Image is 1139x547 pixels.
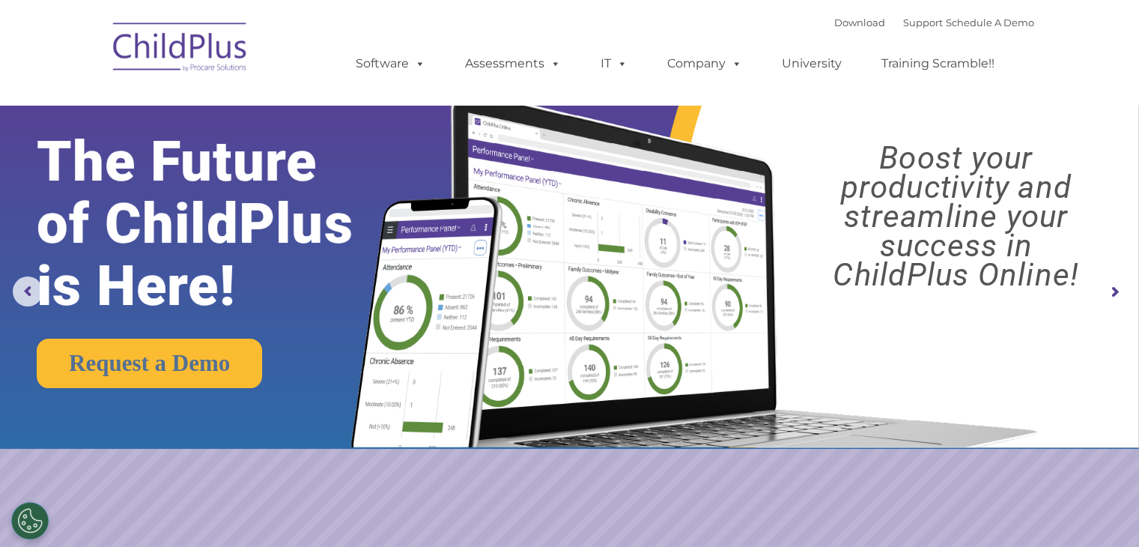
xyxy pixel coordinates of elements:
a: Software [341,49,440,79]
font: | [834,16,1034,28]
rs-layer: Boost your productivity and streamline your success in ChildPlus Online! [787,143,1125,289]
a: University [767,49,857,79]
a: Assessments [450,49,576,79]
a: Training Scramble!! [866,49,1009,79]
span: Phone number [208,160,272,172]
a: IT [586,49,643,79]
rs-layer: The Future of ChildPlus is Here! [37,130,401,317]
span: Last name [208,99,254,110]
a: Download [834,16,885,28]
a: Company [652,49,757,79]
a: Schedule A Demo [946,16,1034,28]
a: Support [903,16,943,28]
a: Request a Demo [37,339,262,388]
button: Cookies Settings [11,502,49,540]
img: ChildPlus by Procare Solutions [106,12,255,87]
